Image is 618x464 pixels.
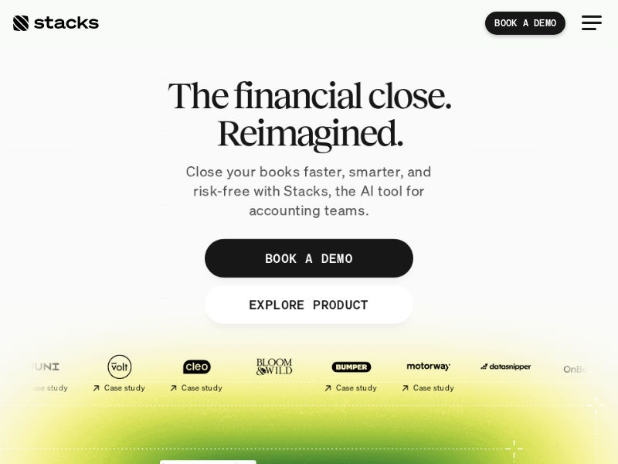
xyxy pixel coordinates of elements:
a: Case study [394,350,463,399]
p: EXPLORE PRODUCT [250,293,369,316]
span: The [168,77,227,114]
p: BOOK A DEMO [494,18,556,29]
span: Reimagined. [216,114,402,151]
a: Case study [85,350,154,399]
a: EXPLORE PRODUCT [205,285,413,324]
h2: Case study [27,384,68,393]
p: BOOK A DEMO [265,247,353,269]
h2: Case study [336,384,377,393]
span: close. [368,77,450,114]
h2: Case study [413,384,454,393]
a: Case study [8,350,77,399]
a: BOOK A DEMO [485,12,565,35]
h2: Case study [104,384,145,393]
h2: Case study [182,384,222,393]
p: Close your books faster, smarter, and risk-free with Stacks, the AI tool for accounting teams. [174,162,444,220]
a: BOOK A DEMO [205,239,413,278]
a: Case study [317,350,386,399]
span: financial [233,77,362,114]
a: Case study [162,350,232,399]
